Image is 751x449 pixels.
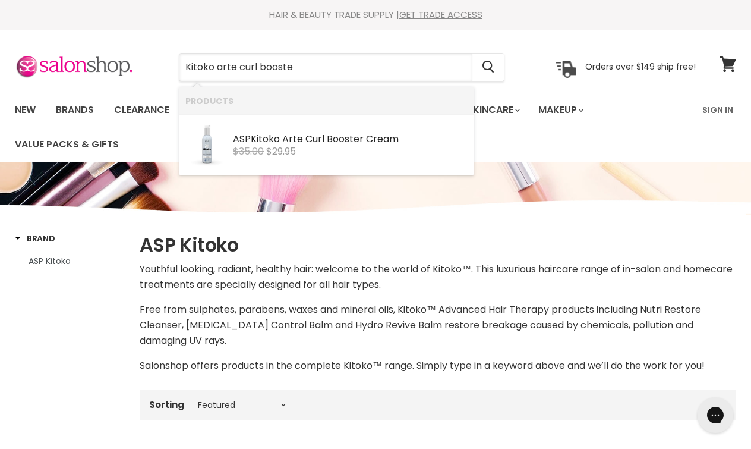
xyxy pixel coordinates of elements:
p: Youthful looking, radiant, healthy hair: welcome to the world of Kitoko™. This luxurious haircare... [140,262,736,293]
input: Search [179,54,472,81]
ul: Main menu [6,93,695,162]
iframe: Gorgias live chat messenger [692,393,739,437]
a: GET TRADE ACCESS [399,8,482,21]
button: Search [472,54,504,81]
b: Boost [327,132,354,146]
li: Products [179,87,474,114]
b: Kitoko [251,132,280,146]
p: Free from sulphates, parabens, waxes and mineral oils, Kitoko™ Advanced Hair Therapy products inc... [140,302,736,348]
a: Value Packs & Gifts [6,132,128,157]
h1: ASP Kitoko [140,233,736,258]
a: Skincare [458,98,527,123]
span: $29.95 [266,145,296,158]
a: New [6,98,45,123]
a: Sign In [695,98,740,123]
s: $35.00 [233,145,264,158]
p: Orders over $149 ship free! [585,61,696,72]
h3: Brand [15,233,55,244]
span: ASP Kitoko [29,255,71,267]
a: Clearance [105,98,178,123]
div: ASP er Cream [233,134,468,146]
form: Product [179,53,504,81]
label: Sorting [149,400,184,410]
img: getfile__1_200x.jpg [190,120,223,170]
b: Curl [305,132,324,146]
a: ASP Kitoko [15,255,125,268]
b: Arte [282,132,303,146]
a: Brands [47,98,103,123]
a: Makeup [529,98,591,123]
li: Products: ASP Kitoko Arte Curl Booster Cream [179,114,474,175]
p: Salonshop offers products in the complete Kitoko™ range. Simply type in a keyword above and we’ll... [140,358,736,373]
